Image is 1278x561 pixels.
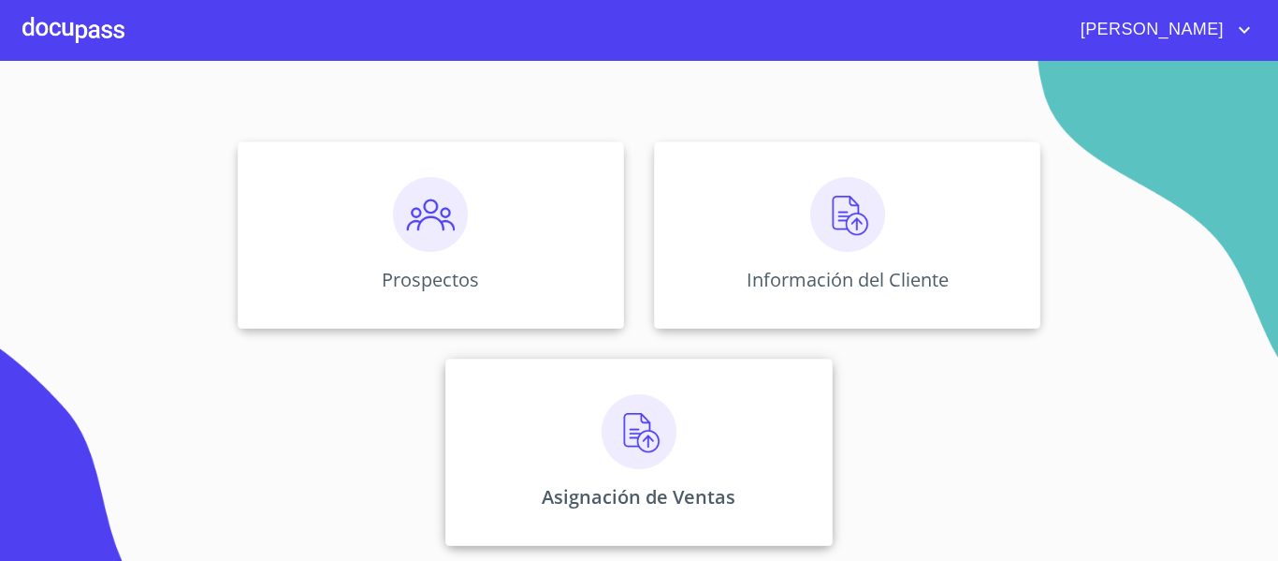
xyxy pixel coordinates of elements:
p: Prospectos [382,267,479,292]
p: Asignación de Ventas [542,484,735,509]
img: carga.png [602,394,676,469]
button: account of current user [1067,15,1256,45]
span: [PERSON_NAME] [1067,15,1233,45]
img: prospectos.png [393,177,468,252]
p: Información del Cliente [747,267,949,292]
img: carga.png [810,177,885,252]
